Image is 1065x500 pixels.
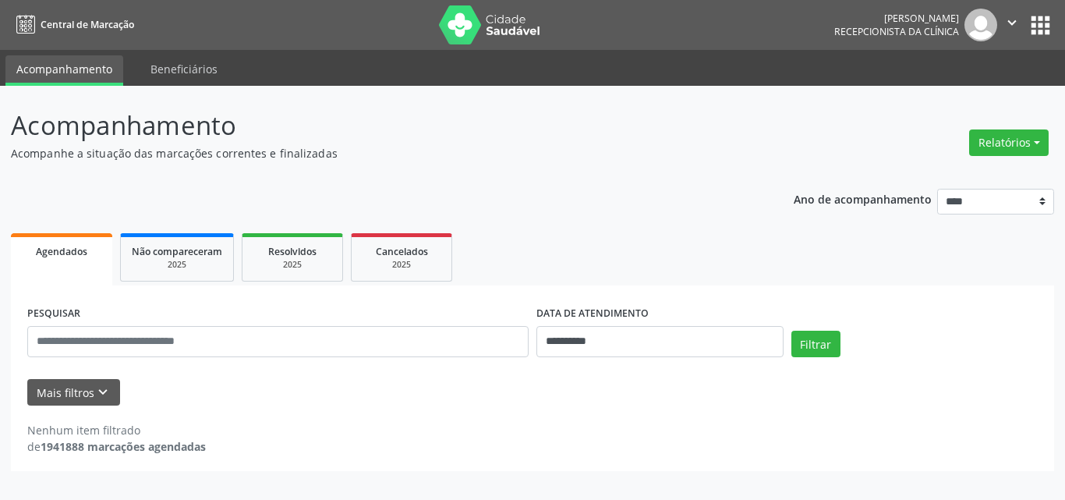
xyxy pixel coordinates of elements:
[140,55,228,83] a: Beneficiários
[1027,12,1054,39] button: apps
[536,302,649,326] label: DATA DE ATENDIMENTO
[363,259,441,271] div: 2025
[253,259,331,271] div: 2025
[5,55,123,86] a: Acompanhamento
[11,106,741,145] p: Acompanhamento
[969,129,1049,156] button: Relatórios
[11,12,134,37] a: Central de Marcação
[132,245,222,258] span: Não compareceram
[41,18,134,31] span: Central de Marcação
[27,422,206,438] div: Nenhum item filtrado
[27,438,206,455] div: de
[268,245,317,258] span: Resolvidos
[36,245,87,258] span: Agendados
[794,189,932,208] p: Ano de acompanhamento
[376,245,428,258] span: Cancelados
[132,259,222,271] div: 2025
[27,302,80,326] label: PESQUISAR
[94,384,111,401] i: keyboard_arrow_down
[41,439,206,454] strong: 1941888 marcações agendadas
[997,9,1027,41] button: 
[27,379,120,406] button: Mais filtroskeyboard_arrow_down
[791,331,840,357] button: Filtrar
[964,9,997,41] img: img
[834,25,959,38] span: Recepcionista da clínica
[834,12,959,25] div: [PERSON_NAME]
[11,145,741,161] p: Acompanhe a situação das marcações correntes e finalizadas
[1003,14,1021,31] i: 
